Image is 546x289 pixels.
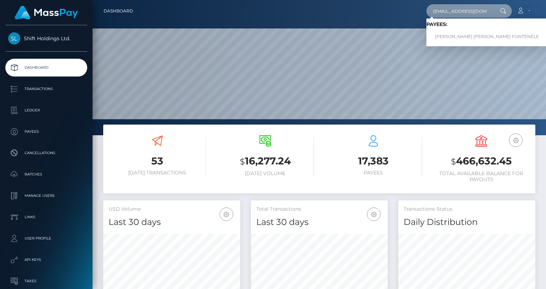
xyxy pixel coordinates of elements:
a: Dashboard [5,59,87,77]
p: Links [8,212,84,222]
small: $ [240,157,245,167]
h4: Last 30 days [109,216,235,228]
p: User Profile [8,233,84,244]
p: API Keys [8,254,84,265]
p: Taxes [8,276,84,287]
h4: Last 30 days [256,216,383,228]
a: Payees [5,123,87,141]
input: Search... [426,4,493,18]
a: Links [5,208,87,226]
h6: Total Available Balance for Payouts [433,170,530,183]
small: $ [451,157,456,167]
a: Transactions [5,80,87,98]
a: Dashboard [104,4,133,19]
p: Transactions [8,84,84,94]
h3: 17,383 [325,154,422,168]
img: Shift Holdings Ltd. [8,32,20,44]
p: Cancellations [8,148,84,158]
p: Batches [8,169,84,180]
h5: USD Volume [109,206,235,213]
h5: Transactions Status [404,206,530,213]
p: Payees [8,126,84,137]
h3: 466,632.45 [433,154,530,169]
p: Dashboard [8,62,84,73]
h4: Daily Distribution [404,216,530,228]
h5: Total Transactions [256,206,383,213]
a: Manage Users [5,187,87,205]
a: User Profile [5,230,87,247]
h6: [DATE] Volume [217,170,314,177]
h3: 53 [109,154,206,168]
p: Manage Users [8,190,84,201]
a: Cancellations [5,144,87,162]
span: Shift Holdings Ltd. [5,35,87,42]
h3: 16,277.24 [217,154,314,169]
h6: Payees [325,170,422,176]
a: Ledger [5,101,87,119]
h6: [DATE] Transactions [109,170,206,176]
p: Ledger [8,105,84,116]
a: API Keys [5,251,87,269]
img: MassPay Logo [15,6,78,20]
a: Batches [5,165,87,183]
